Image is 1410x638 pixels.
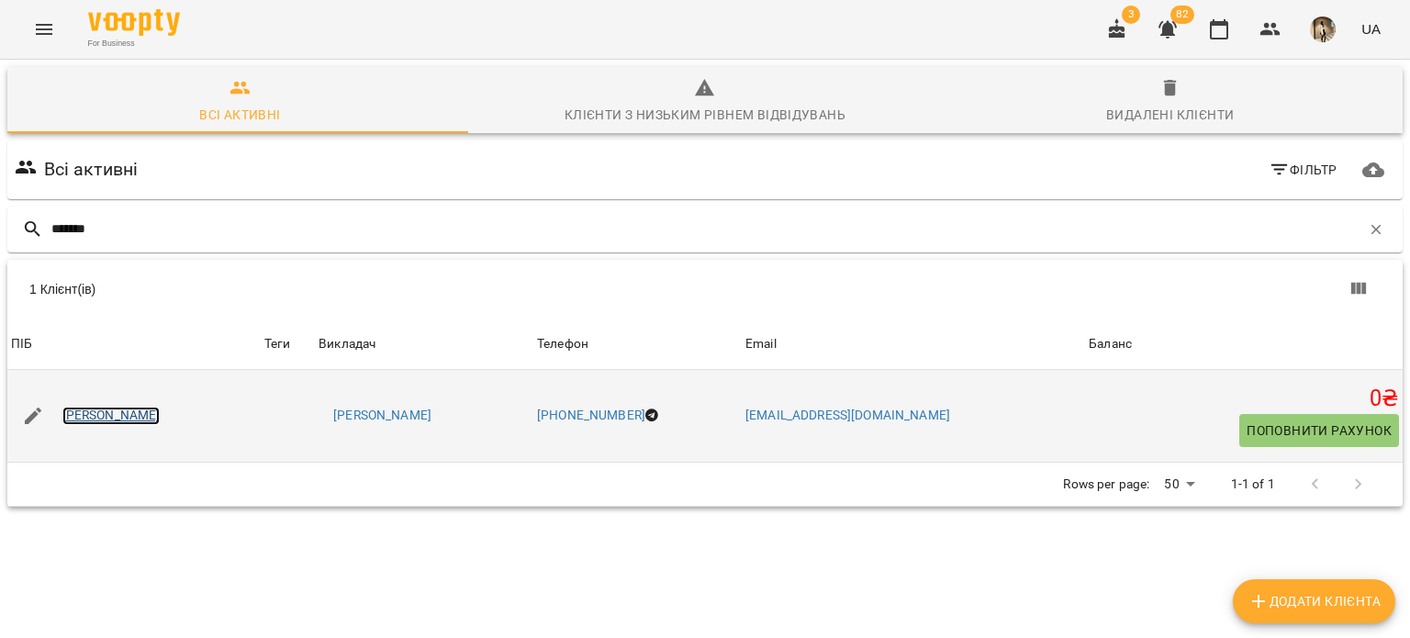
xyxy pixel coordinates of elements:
[1157,471,1201,498] div: 50
[88,38,180,50] span: For Business
[264,333,311,355] div: Теги
[1361,19,1381,39] span: UA
[1089,385,1399,413] h5: 0 ₴
[1247,420,1392,442] span: Поповнити рахунок
[1170,6,1194,24] span: 82
[333,407,431,425] a: [PERSON_NAME]
[62,407,161,425] a: [PERSON_NAME]
[88,9,180,36] img: Voopty Logo
[1106,104,1234,126] div: Видалені клієнти
[1310,17,1336,42] img: 2a62ede1beb3f2f8ac37e3d35552d8e0.jpg
[1337,267,1381,311] button: Показати колонки
[11,333,257,355] span: ПІБ
[1269,159,1337,181] span: Фільтр
[1231,476,1275,494] p: 1-1 of 1
[29,280,716,298] div: 1 Клієнт(ів)
[1089,333,1132,355] div: Sort
[1233,579,1395,623] button: Додати клієнта
[537,333,738,355] span: Телефон
[1089,333,1132,355] div: Баланс
[319,333,375,355] div: Sort
[1122,6,1140,24] span: 3
[745,333,777,355] div: Sort
[537,333,588,355] div: Sort
[537,333,588,355] div: Телефон
[11,333,32,355] div: Sort
[1089,333,1399,355] span: Баланс
[745,333,777,355] div: Email
[319,333,530,355] span: Викладач
[319,333,375,355] div: Викладач
[1354,12,1388,46] button: UA
[1261,153,1345,186] button: Фільтр
[44,155,139,184] h6: Всі активні
[1239,414,1399,447] button: Поповнити рахунок
[745,408,950,422] a: [EMAIL_ADDRESS][DOMAIN_NAME]
[1063,476,1149,494] p: Rows per page:
[565,104,845,126] div: Клієнти з низьким рівнем відвідувань
[22,7,66,51] button: Menu
[7,260,1403,319] div: Table Toolbar
[537,408,645,422] a: [PHONE_NUMBER]
[11,333,32,355] div: ПІБ
[1248,590,1381,612] span: Додати клієнта
[199,104,280,126] div: Всі активні
[745,333,1081,355] span: Email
